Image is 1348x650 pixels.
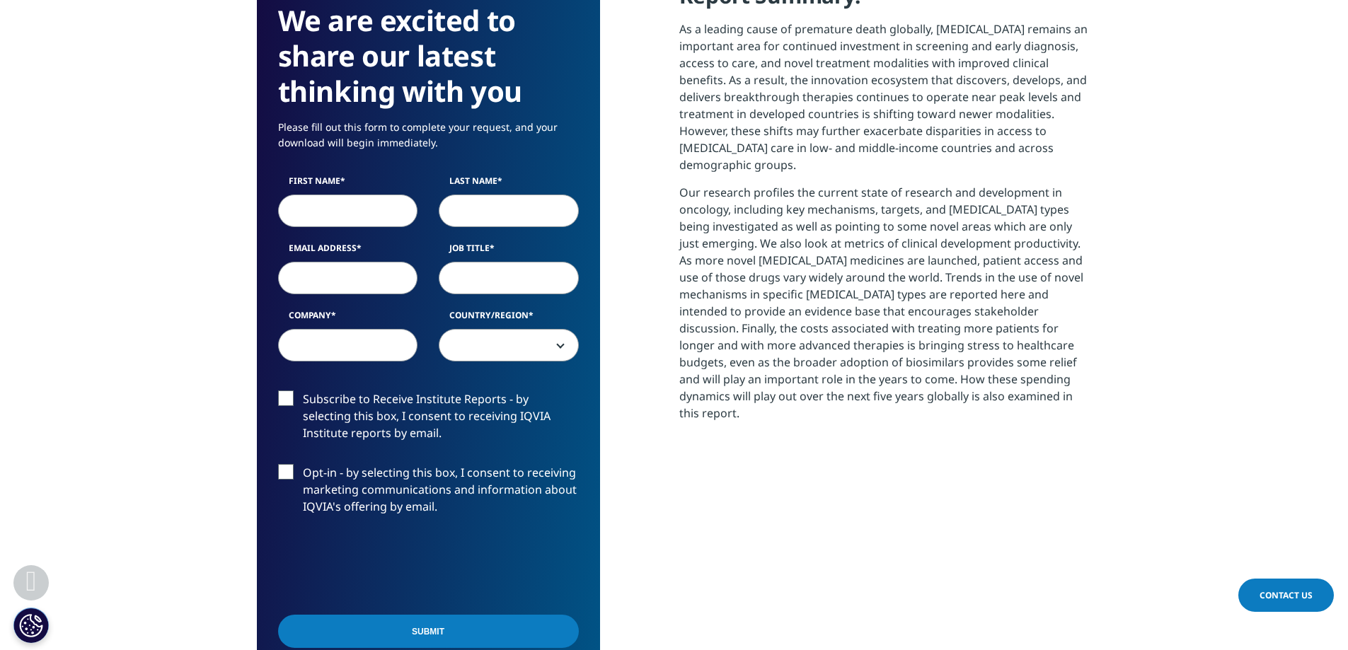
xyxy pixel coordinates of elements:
[278,464,579,523] label: Opt-in - by selecting this box, I consent to receiving marketing communications and information a...
[278,309,418,329] label: Company
[439,242,579,262] label: Job Title
[278,538,493,593] iframe: reCAPTCHA
[278,175,418,195] label: First Name
[278,3,579,109] h3: We are excited to share our latest thinking with you
[439,309,579,329] label: Country/Region
[278,120,579,161] p: Please fill out this form to complete your request, and your download will begin immediately.
[278,390,579,449] label: Subscribe to Receive Institute Reports - by selecting this box, I consent to receiving IQVIA Inst...
[1238,579,1334,612] a: Contact Us
[278,615,579,648] input: Submit
[679,21,1092,184] p: As a leading cause of premature death globally, [MEDICAL_DATA] remains an important area for cont...
[439,175,579,195] label: Last Name
[13,608,49,643] button: Impostazioni cookie
[1260,589,1313,601] span: Contact Us
[679,184,1092,432] p: Our research profiles the current state of research and development in oncology, including key me...
[278,242,418,262] label: Email Address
